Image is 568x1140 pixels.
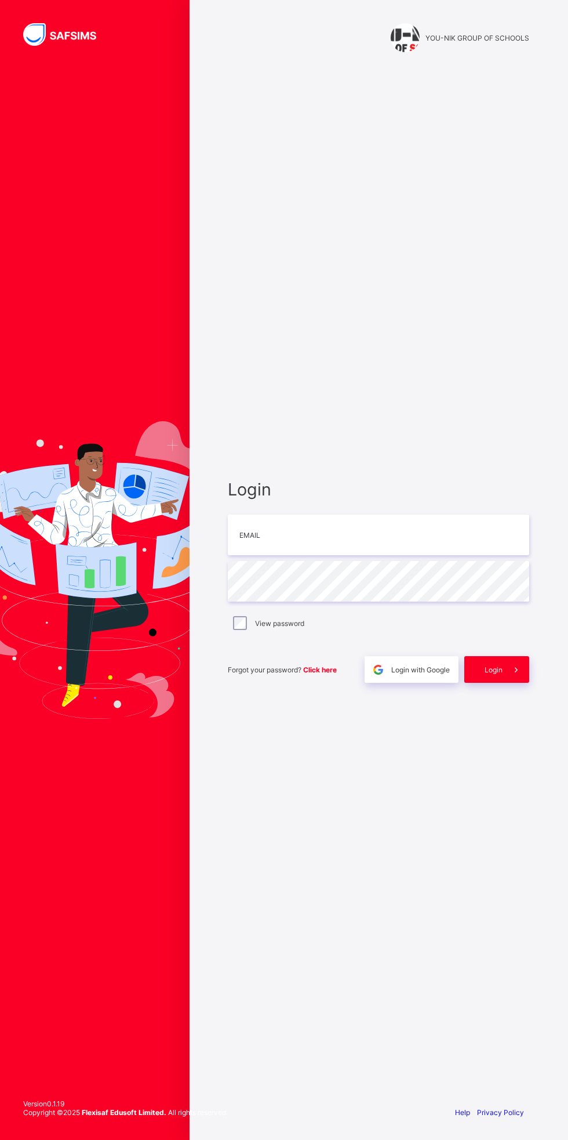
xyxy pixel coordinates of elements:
[82,1108,166,1117] strong: Flexisaf Edusoft Limited.
[372,663,385,676] img: google.396cfc9801f0270233282035f929180a.svg
[455,1108,470,1117] a: Help
[228,479,529,500] span: Login
[228,665,337,674] span: Forgot your password?
[23,1108,228,1117] span: Copyright © 2025 All rights reserved.
[23,23,110,46] img: SAFSIMS Logo
[425,34,529,42] span: YOU-NIK GROUP OF SCHOOLS
[485,665,503,674] span: Login
[23,1099,228,1108] span: Version 0.1.19
[303,665,337,674] a: Click here
[255,619,304,628] label: View password
[391,665,450,674] span: Login with Google
[477,1108,524,1117] a: Privacy Policy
